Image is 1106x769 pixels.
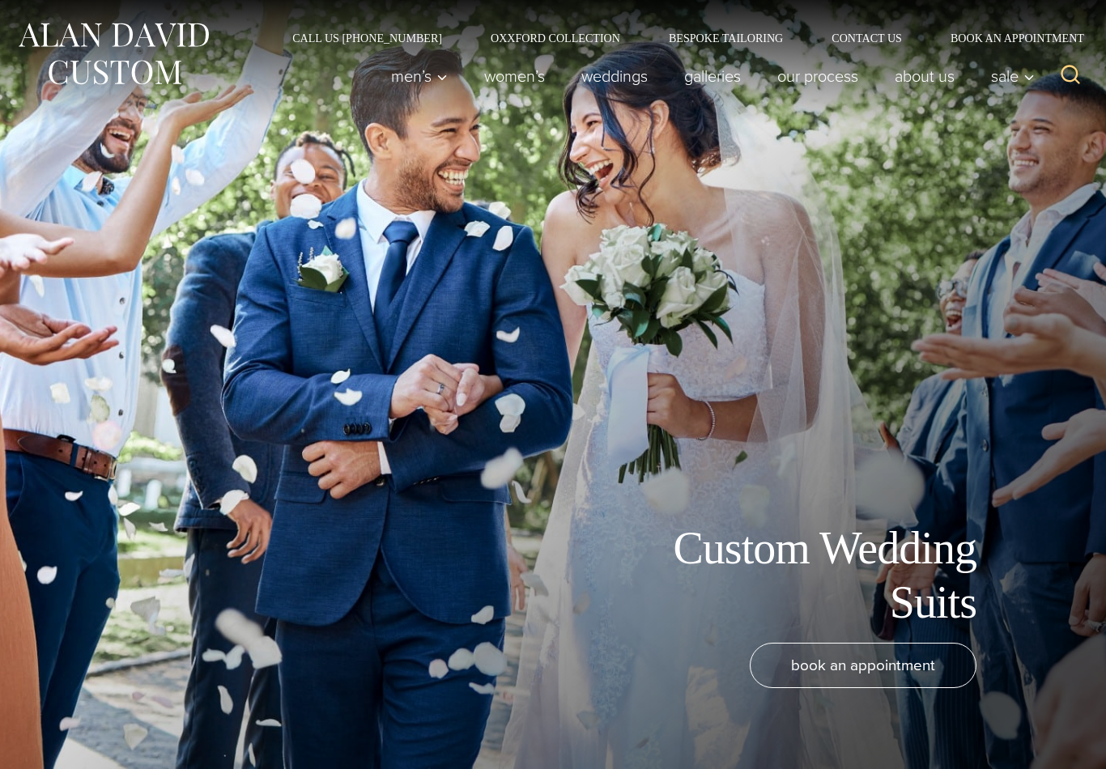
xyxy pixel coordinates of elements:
[926,32,1090,44] a: Book an Appointment
[612,521,976,630] h1: Custom Wedding Suits
[750,643,976,688] a: book an appointment
[373,60,1044,92] nav: Primary Navigation
[564,60,666,92] a: weddings
[807,32,926,44] a: Contact Us
[268,32,1090,44] nav: Secondary Navigation
[666,60,759,92] a: Galleries
[1051,57,1090,96] button: View Search Form
[791,653,935,677] span: book an appointment
[391,68,448,84] span: Men’s
[644,32,807,44] a: Bespoke Tailoring
[16,18,211,90] img: Alan David Custom
[466,60,564,92] a: Women’s
[466,32,644,44] a: Oxxford Collection
[268,32,466,44] a: Call Us [PHONE_NUMBER]
[991,68,1035,84] span: Sale
[759,60,877,92] a: Our Process
[877,60,973,92] a: About Us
